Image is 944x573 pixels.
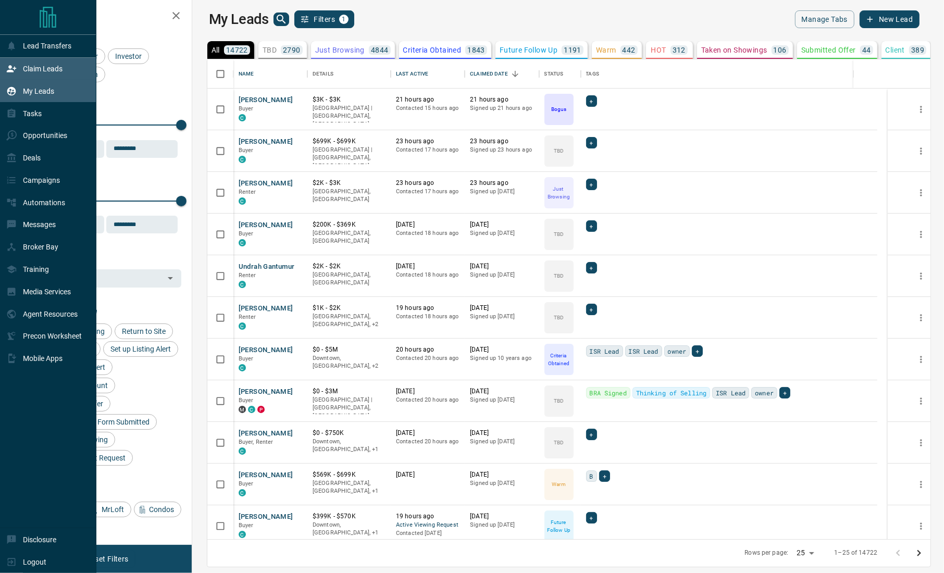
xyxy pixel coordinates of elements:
p: [DATE] [470,387,533,396]
span: Return to Site [118,327,169,335]
p: Warm [552,480,565,488]
span: Renter [239,189,256,195]
p: $0 - $3M [313,387,386,396]
p: Contacted [DATE] [396,529,459,538]
div: + [586,95,597,107]
button: [PERSON_NAME] [239,512,293,522]
div: Return to Site [115,323,173,339]
div: Name [233,59,307,89]
p: Just Browsing [315,46,365,54]
p: Signed up 23 hours ago [470,146,533,154]
button: Reset Filters [79,550,135,568]
p: [DATE] [470,429,533,438]
span: Condos [145,505,178,514]
div: + [692,345,703,357]
p: [DATE] [396,470,459,479]
p: $3K - $3K [313,95,386,104]
p: $1K - $2K [313,304,386,313]
p: Toronto [313,521,386,537]
p: $2K - $2K [313,262,386,271]
p: 14722 [226,46,248,54]
span: + [590,263,593,273]
button: more [913,352,929,367]
p: 21 hours ago [470,95,533,104]
span: + [590,96,593,106]
p: Contacted 20 hours ago [396,396,459,404]
p: $699K - $699K [313,137,386,146]
p: 442 [623,46,636,54]
button: [PERSON_NAME] [239,429,293,439]
div: Claimed Date [470,59,508,89]
p: TBD [554,314,564,321]
p: [DATE] [396,429,459,438]
button: [PERSON_NAME] [239,95,293,105]
span: + [590,429,593,440]
p: 1–25 of 14722 [835,549,878,557]
button: more [913,227,929,242]
p: Signed up [DATE] [470,188,533,196]
div: condos.ca [239,489,246,496]
span: Set up Listing Alert [107,345,175,353]
p: 1191 [564,46,581,54]
span: B [590,471,593,481]
div: + [586,304,597,315]
p: [DATE] [470,220,533,229]
p: Rows per page: [745,549,789,557]
p: [DATE] [396,220,459,229]
button: Manage Tabs [795,10,854,28]
p: Signed up 21 hours ago [470,104,533,113]
div: MrLoft [86,502,131,517]
p: [DATE] [470,512,533,521]
p: HOT [651,46,666,54]
p: 23 hours ago [396,137,459,146]
span: Renter [239,314,256,320]
p: $569K - $699K [313,470,386,479]
button: Filters1 [294,10,354,28]
div: condos.ca [239,364,246,371]
div: Investor [108,48,149,64]
p: Criteria Obtained [545,352,573,367]
p: TBD [554,230,564,238]
p: [DATE] [470,304,533,313]
div: condos.ca [239,114,246,121]
p: [DATE] [470,345,533,354]
span: owner [668,346,687,356]
p: $399K - $570K [313,512,386,521]
div: + [586,262,597,273]
button: [PERSON_NAME] [239,179,293,189]
h2: Filters [33,10,181,23]
span: Buyer [239,105,254,112]
div: Status [539,59,581,89]
button: more [913,268,929,284]
p: 106 [774,46,787,54]
p: West End, Toronto [313,354,386,370]
p: 23 hours ago [470,179,533,188]
div: + [779,387,790,398]
div: + [599,470,610,482]
button: more [913,143,929,159]
div: + [586,179,597,190]
div: condos.ca [239,239,246,246]
p: Contacted 18 hours ago [396,271,459,279]
p: TBD [554,439,564,446]
p: [GEOGRAPHIC_DATA], [GEOGRAPHIC_DATA] [313,271,386,287]
div: condos.ca [239,156,246,163]
span: + [603,471,606,481]
p: [DATE] [396,262,459,271]
p: 389 [911,46,924,54]
span: Investor [111,52,145,60]
p: 23 hours ago [470,137,533,146]
div: Tags [581,59,877,89]
p: Signed up [DATE] [470,229,533,238]
button: search button [274,13,289,26]
button: [PERSON_NAME] [239,220,293,230]
p: Contacted 17 hours ago [396,146,459,154]
p: 20 hours ago [396,345,459,354]
div: condos.ca [239,447,246,455]
p: 23 hours ago [396,179,459,188]
p: [DATE] [470,470,533,479]
p: 2790 [283,46,301,54]
button: more [913,310,929,326]
p: Contacted 20 hours ago [396,354,459,363]
button: [PERSON_NAME] [239,470,293,480]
